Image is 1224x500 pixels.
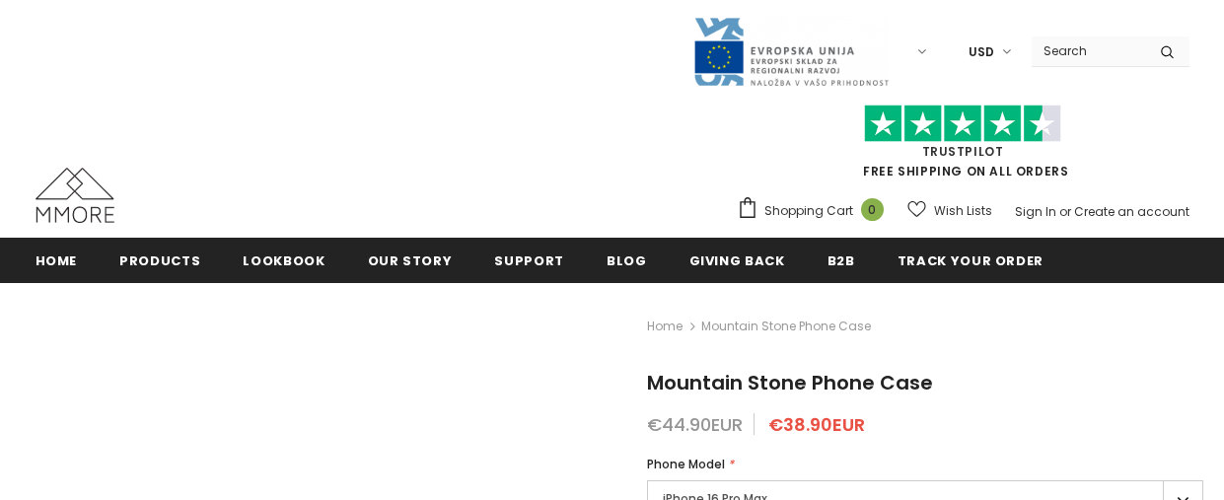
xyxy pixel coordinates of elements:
[119,251,200,270] span: Products
[692,16,890,88] img: Javni Razpis
[689,238,785,282] a: Giving back
[36,251,78,270] span: Home
[1074,203,1189,220] a: Create an account
[922,143,1004,160] a: Trustpilot
[969,42,994,62] span: USD
[1032,36,1145,65] input: Search Site
[36,168,114,223] img: MMORE Cases
[898,238,1044,282] a: Track your order
[494,251,564,270] span: support
[368,251,453,270] span: Our Story
[647,369,933,396] span: Mountain Stone Phone Case
[701,315,871,338] span: Mountain Stone Phone Case
[898,251,1044,270] span: Track your order
[647,456,725,472] span: Phone Model
[934,201,992,221] span: Wish Lists
[692,42,890,59] a: Javni Razpis
[861,198,884,221] span: 0
[689,251,785,270] span: Giving back
[1059,203,1071,220] span: or
[647,315,683,338] a: Home
[607,238,647,282] a: Blog
[737,196,894,226] a: Shopping Cart 0
[119,238,200,282] a: Products
[828,251,855,270] span: B2B
[768,412,865,437] span: €38.90EUR
[907,193,992,228] a: Wish Lists
[36,238,78,282] a: Home
[737,113,1189,179] span: FREE SHIPPING ON ALL ORDERS
[1015,203,1056,220] a: Sign In
[368,238,453,282] a: Our Story
[864,105,1061,143] img: Trust Pilot Stars
[828,238,855,282] a: B2B
[607,251,647,270] span: Blog
[243,238,324,282] a: Lookbook
[494,238,564,282] a: support
[243,251,324,270] span: Lookbook
[647,412,743,437] span: €44.90EUR
[764,201,853,221] span: Shopping Cart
